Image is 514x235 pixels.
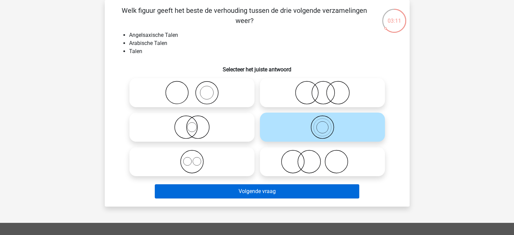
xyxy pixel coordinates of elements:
li: Angelsaxische Talen [129,31,399,39]
button: Volgende vraag [155,184,359,198]
div: 03:11 [382,8,407,25]
p: Welk figuur geeft het beste de verhouding tussen de drie volgende verzamelingen weer? [116,5,373,26]
h6: Selecteer het juiste antwoord [116,61,399,73]
li: Talen [129,47,399,55]
li: Arabische Talen [129,39,399,47]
